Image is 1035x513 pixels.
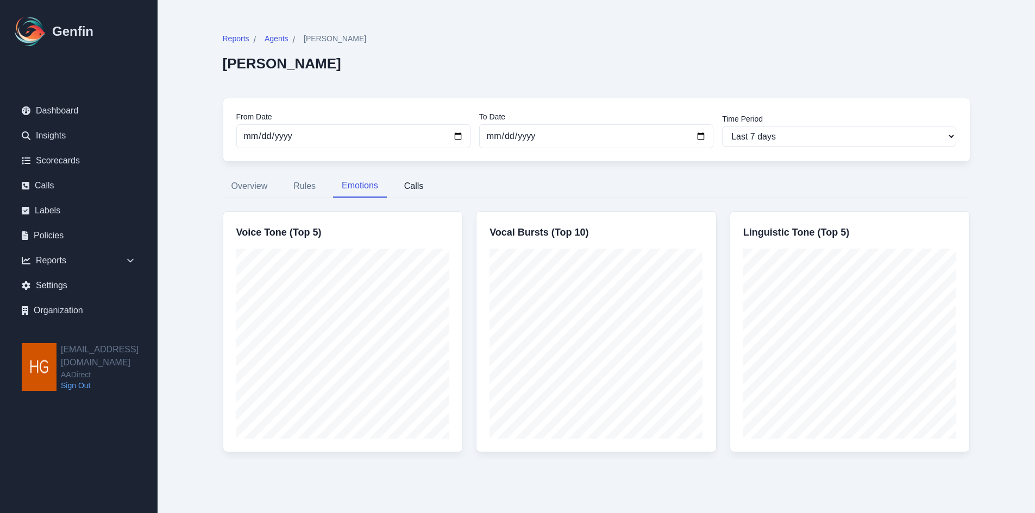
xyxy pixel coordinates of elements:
a: Organization [13,300,145,321]
h2: [PERSON_NAME] [223,55,367,72]
div: Reports [13,250,145,271]
span: [PERSON_NAME] [304,33,366,44]
a: Policies [13,225,145,246]
span: / [293,34,295,47]
h4: Vocal Bursts (Top 10) [490,225,703,240]
h4: Voice Tone (Top 5) [236,225,450,240]
button: Emotions [333,175,387,198]
h1: Genfin [52,23,93,40]
a: Dashboard [13,100,145,122]
a: Sign Out [61,380,158,391]
img: hgarza@aadirect.com [22,343,57,391]
button: Overview [223,175,277,198]
a: Scorecards [13,150,145,172]
a: Insights [13,125,145,147]
span: Reports [223,33,249,44]
label: To Date [479,111,713,122]
button: Calls [396,175,432,198]
span: Agents [265,33,288,44]
label: Time Period [722,113,956,124]
img: Logo [13,14,48,49]
button: Rules [285,175,324,198]
h4: Linguistic Tone (Top 5) [743,225,957,240]
a: Agents [265,33,288,47]
a: Labels [13,200,145,221]
span: / [254,34,256,47]
label: From Date [236,111,471,122]
a: Calls [13,175,145,197]
a: Reports [223,33,249,47]
a: Settings [13,275,145,296]
h2: [EMAIL_ADDRESS][DOMAIN_NAME] [61,343,158,369]
span: AADirect [61,369,158,380]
